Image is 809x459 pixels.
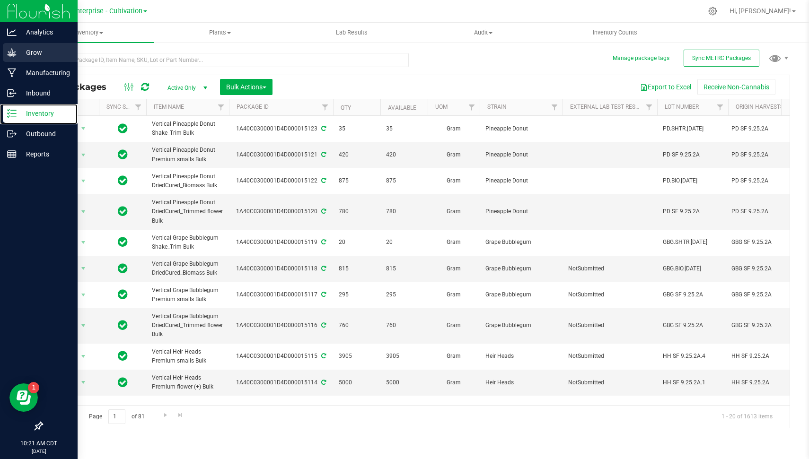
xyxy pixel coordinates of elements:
p: Manufacturing [17,67,73,78]
span: Audit [418,28,549,37]
span: Vertical Pineapple Donut DriedCured_Trimmed flower Bulk [152,198,223,225]
span: GBG SF 9.25.2A [663,321,722,330]
span: Sync from Compliance System [320,208,326,215]
span: NotSubmitted [568,264,651,273]
span: select [78,148,89,162]
a: Sync Status [106,104,143,110]
span: PD.BIO.[DATE] [663,176,722,185]
span: Gram [433,238,474,247]
span: 5000 [386,378,422,387]
a: Filter [131,99,146,115]
span: Sync from Compliance System [320,265,326,272]
span: Pineapple Donut [485,150,557,159]
span: select [78,236,89,249]
span: In Sync [118,349,128,363]
span: Vertical Grape Bubblegum DriedCured_Trimmed flower Bulk [152,312,223,339]
div: Manage settings [707,7,719,16]
span: In Sync [118,174,128,187]
span: Sync from Compliance System [320,379,326,386]
span: PD.SHTR.[DATE] [663,124,722,133]
span: In Sync [118,262,128,275]
inline-svg: Analytics [7,27,17,37]
span: Gram [433,290,474,299]
span: Sync from Compliance System [320,125,326,132]
span: NotSubmitted [568,352,651,361]
span: HH SF 9.25.2A.1 [663,378,722,387]
p: Grow [17,47,73,58]
span: Gram [433,352,474,361]
p: Outbound [17,128,73,139]
span: Inventory [23,28,154,37]
span: Vertical Grape Bubblegum Shake_Trim Bulk [152,234,223,251]
a: Filter [213,99,229,115]
span: Vertical Pineapple Donut Shake_Trim Bulk [152,120,223,138]
a: Inventory [23,23,154,43]
span: Grape Bubblegum [485,321,557,330]
span: Vertical Grape Bubblegum DriedCured_Biomass Bulk [152,260,223,277]
span: Heir Heads [485,378,557,387]
a: Lab Results [286,23,418,43]
span: Sync from Compliance System [320,239,326,245]
span: 3905 [339,352,375,361]
span: GBG.BIO.[DATE] [663,264,722,273]
span: select [78,174,89,188]
span: PD SF 9.25.2A [663,150,722,159]
span: Vertical Pineapple Donut Premium smalls Bulk [152,146,223,164]
input: Search Package ID, Item Name, SKU, Lot or Part Number... [42,53,409,67]
span: Gram [433,124,474,133]
span: Bulk Actions [226,83,266,91]
p: Reports [17,148,73,160]
div: 1A40C0300001D4D000015117 [228,290,334,299]
span: 35 [339,124,375,133]
div: 1A40C0300001D4D000015115 [228,352,334,361]
span: select [78,262,89,275]
a: Strain [487,104,507,110]
span: Plants [155,28,285,37]
span: NotSubmitted [568,290,651,299]
a: Filter [712,99,728,115]
span: Vertical Enterprise - Cultivation [46,7,142,15]
span: PD SF 9.25.2A [663,207,722,216]
span: Lab Results [323,28,380,37]
a: Available [388,104,416,111]
span: Sync from Compliance System [320,151,326,158]
span: 875 [386,176,422,185]
span: 1 - 20 of 1613 items [714,409,780,424]
span: 420 [386,150,422,159]
p: 10:21 AM CDT [4,439,73,448]
button: Bulk Actions [220,79,273,95]
a: Origin Harvests [736,104,783,110]
p: Analytics [17,26,73,38]
span: select [78,288,89,302]
span: Vertical Heir Heads Premium flower (+) Bulk [152,373,223,391]
span: 760 [339,321,375,330]
span: Vertical Grape Bubblegum Premium smalls Bulk [152,286,223,304]
span: HH SF 9.25.2A.4 [663,352,722,361]
span: Gram [433,378,474,387]
p: Inventory [17,108,73,119]
span: 20 [386,238,422,247]
div: 1A40C0300001D4D000015118 [228,264,334,273]
span: Pineapple Donut [485,176,557,185]
span: Gram [433,150,474,159]
span: In Sync [118,376,128,389]
span: Heir Heads [485,352,557,361]
span: In Sync [118,122,128,135]
span: Gram [433,321,474,330]
span: All Packages [49,82,116,92]
a: Package ID [237,104,269,110]
span: Gram [433,176,474,185]
span: select [78,122,89,135]
a: Inventory Counts [549,23,681,43]
span: Sync METRC Packages [692,55,751,61]
a: Qty [341,104,351,111]
button: Sync METRC Packages [684,50,759,67]
span: 780 [339,207,375,216]
span: 3905 [386,352,422,361]
a: External Lab Test Result [570,104,644,110]
span: 875 [339,176,375,185]
button: Receive Non-Cannabis [697,79,775,95]
inline-svg: Manufacturing [7,68,17,78]
p: Inbound [17,87,73,99]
